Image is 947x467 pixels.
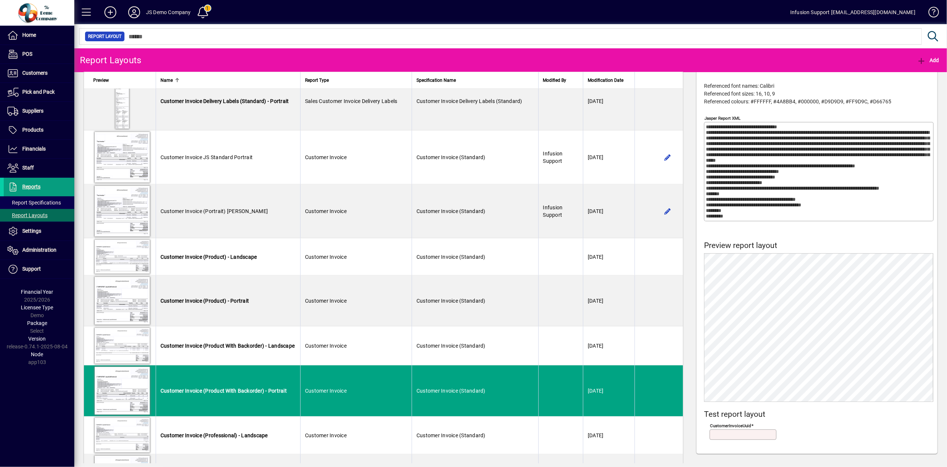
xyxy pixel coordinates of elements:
span: Staff [22,165,34,171]
span: Referenced colours: #FFFFFF, #4A8BB4, #000000, #D9D9D9, #FF9D9C, #D66765 [704,99,891,104]
span: Customer Invoice JS Standard Portrait [160,154,253,160]
span: Infusion Support [543,204,563,218]
button: Profile [122,6,146,19]
span: Customer Invoice Delivery Labels (Standard) [416,98,522,104]
a: Suppliers [4,102,74,120]
div: Report Type [305,76,407,84]
td: [DATE] [583,131,635,184]
div: Specification Name [416,76,534,84]
div: Name [160,76,296,84]
span: Customer Invoice [305,432,347,438]
button: Add [915,54,941,67]
span: Home [22,32,36,38]
div: Infusion Support [EMAIL_ADDRESS][DOMAIN_NAME] [790,6,915,18]
span: Customer Invoice (Product) - Portrait [160,298,249,304]
span: Financials [22,146,46,152]
a: Staff [4,159,74,177]
span: Support [22,266,41,272]
span: Settings [22,228,41,234]
span: Customer Invoice [305,254,347,260]
span: Package [27,320,47,326]
button: Edit [662,151,674,163]
a: Report Layouts [4,209,74,222]
div: JS Demo Company [146,6,191,18]
span: Licensee Type [21,305,53,310]
span: Report Layout [88,33,121,40]
span: Modification Date [588,76,623,84]
span: Customer Invoice (Standard) [416,254,486,260]
a: Home [4,26,74,45]
button: Add [98,6,122,19]
td: [DATE] [583,72,635,131]
a: Customers [4,64,74,83]
span: Customer Invoice [305,298,347,304]
span: Customer Invoice [305,343,347,349]
td: [DATE] [583,326,635,365]
a: POS [4,45,74,64]
span: Customer Invoice (Standard) [416,343,486,349]
span: Node [31,351,43,357]
span: Report Layouts [7,212,48,218]
span: Customer Invoice (Professional) - Landscape [160,432,268,438]
span: Report Specifications [7,200,61,206]
span: Customer Invoice (Standard) [416,298,486,304]
span: Customer Invoice (Portrait) [PERSON_NAME] [160,208,268,214]
span: Report Type [305,76,329,84]
mat-label: Jasper Report XML [704,116,740,121]
span: Suppliers [22,108,43,114]
span: Pick and Pack [22,89,55,95]
span: Customer Invoice [305,388,347,394]
div: Modification Date [588,76,630,84]
span: Customer Invoice (Product With Backorder) - Portrait [160,388,287,394]
span: Referenced font names: Calibri [704,83,774,89]
span: Financial Year [21,289,53,295]
td: [DATE] [583,276,635,326]
span: Customer Invoice (Product With Backorder) - Landscape [160,343,295,349]
span: Referenced font sizes: 16, 10, 9 [704,91,775,97]
a: Support [4,260,74,278]
a: Knowledge Base [923,1,938,26]
span: Version [29,336,46,342]
a: Settings [4,222,74,241]
span: Customer Invoice [305,154,347,160]
span: Customer Invoice (Product) - Landscape [160,254,257,260]
span: Products [22,127,43,133]
span: Sales Customer Invoice Delivery Labels [305,98,398,104]
span: Customer Invoice (Standard) [416,432,486,438]
span: POS [22,51,32,57]
span: Name [160,76,173,84]
td: [DATE] [583,416,635,454]
a: Products [4,121,74,139]
span: Infusion Support [543,151,563,164]
span: Customer Invoice Delivery Labels (Standard) - Portrait [160,98,289,104]
button: Edit [662,205,674,217]
div: Report Layouts [80,54,142,66]
a: Report Specifications [4,196,74,209]
span: Reports [22,184,40,190]
span: Customer Invoice (Standard) [416,388,486,394]
mat-label: customerInvoiceUuid [710,423,751,428]
span: Customer Invoice [305,208,347,214]
span: Customers [22,70,48,76]
td: [DATE] [583,238,635,276]
span: Customer Invoice (Standard) [416,208,486,214]
span: Customer Invoice (Standard) [416,154,486,160]
h4: Preview report layout [704,241,934,250]
span: Administration [22,247,56,253]
span: Preview [93,76,109,84]
span: Add [917,57,939,63]
a: Pick and Pack [4,83,74,102]
span: Modified By [543,76,567,84]
td: [DATE] [583,184,635,238]
span: Specification Name [416,76,456,84]
h4: Test report layout [704,410,934,419]
td: [DATE] [583,365,635,416]
a: Administration [4,241,74,260]
a: Financials [4,140,74,158]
